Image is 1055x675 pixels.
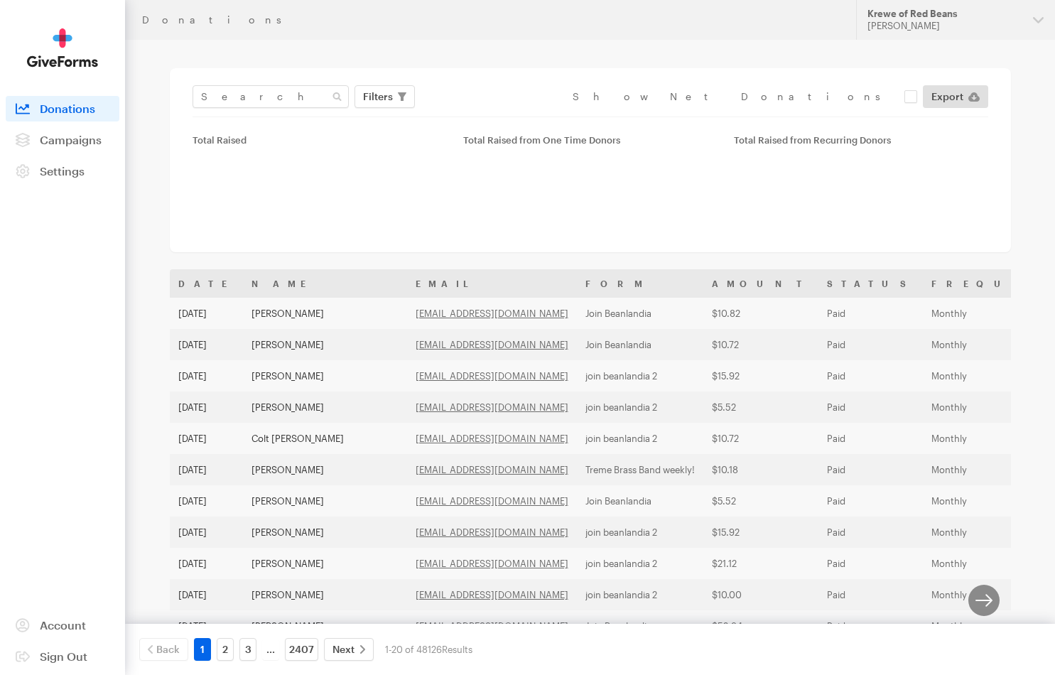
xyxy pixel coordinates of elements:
a: 2 [217,638,234,661]
td: [PERSON_NAME] [243,517,407,548]
td: [PERSON_NAME] [243,610,407,642]
td: Paid [818,485,923,517]
td: $10.72 [703,423,818,454]
td: [DATE] [170,454,243,485]
td: join beanlandia 2 [577,360,703,391]
td: $10.18 [703,454,818,485]
td: Paid [818,454,923,485]
td: [DATE] [170,517,243,548]
th: Date [170,269,243,298]
a: Donations [6,96,119,121]
td: [DATE] [170,391,243,423]
td: $15.92 [703,517,818,548]
div: Total Raised from One Time Donors [463,134,717,146]
td: join beanlandia 2 [577,517,703,548]
div: Total Raised from Recurring Donors [734,134,988,146]
a: Export [923,85,988,108]
img: GiveForms [27,28,98,67]
a: Account [6,612,119,638]
td: $21.12 [703,548,818,579]
span: Results [442,644,472,655]
td: Paid [818,360,923,391]
td: Colt [PERSON_NAME] [243,423,407,454]
td: [PERSON_NAME] [243,454,407,485]
th: Amount [703,269,818,298]
a: Next [324,638,374,661]
td: Join Beanlandia [577,610,703,642]
td: $5.52 [703,485,818,517]
td: join beanlandia 2 [577,423,703,454]
td: [DATE] [170,485,243,517]
a: Settings [6,158,119,184]
td: [DATE] [170,360,243,391]
a: [EMAIL_ADDRESS][DOMAIN_NAME] [416,370,568,382]
th: Email [407,269,577,298]
span: Export [931,88,963,105]
div: Krewe of Red Beans [867,8,1022,20]
a: [EMAIL_ADDRESS][DOMAIN_NAME] [416,620,568,632]
td: Paid [818,548,923,579]
td: [PERSON_NAME] [243,391,407,423]
td: Paid [818,423,923,454]
td: join beanlandia 2 [577,391,703,423]
td: $5.52 [703,391,818,423]
td: [DATE] [170,610,243,642]
th: Form [577,269,703,298]
span: Next [332,641,355,658]
td: Paid [818,298,923,329]
a: [EMAIL_ADDRESS][DOMAIN_NAME] [416,401,568,413]
td: Join Beanlandia [577,329,703,360]
td: Treme Brass Band weekly! [577,454,703,485]
td: $10.82 [703,298,818,329]
td: join beanlandia 2 [577,579,703,610]
td: Paid [818,610,923,642]
td: $10.00 [703,579,818,610]
td: Paid [818,391,923,423]
td: [PERSON_NAME] [243,579,407,610]
a: 3 [239,638,256,661]
td: [DATE] [170,329,243,360]
span: Donations [40,102,95,115]
a: [EMAIL_ADDRESS][DOMAIN_NAME] [416,495,568,507]
a: [EMAIL_ADDRESS][DOMAIN_NAME] [416,464,568,475]
div: Total Raised [193,134,446,146]
a: [EMAIL_ADDRESS][DOMAIN_NAME] [416,308,568,319]
td: [DATE] [170,423,243,454]
td: join beanlandia 2 [577,548,703,579]
input: Search Name & Email [193,85,349,108]
td: [PERSON_NAME] [243,485,407,517]
a: [EMAIL_ADDRESS][DOMAIN_NAME] [416,339,568,350]
td: Join Beanlandia [577,485,703,517]
span: Account [40,618,86,632]
td: $52.84 [703,610,818,642]
td: Paid [818,329,923,360]
td: [PERSON_NAME] [243,548,407,579]
a: Campaigns [6,127,119,153]
td: [DATE] [170,579,243,610]
td: $10.72 [703,329,818,360]
div: 1-20 of 48126 [385,638,472,661]
td: $15.92 [703,360,818,391]
a: Sign Out [6,644,119,669]
td: [PERSON_NAME] [243,298,407,329]
td: Join Beanlandia [577,298,703,329]
td: [PERSON_NAME] [243,329,407,360]
a: 2407 [285,638,318,661]
a: [EMAIL_ADDRESS][DOMAIN_NAME] [416,433,568,444]
div: [PERSON_NAME] [867,20,1022,32]
a: [EMAIL_ADDRESS][DOMAIN_NAME] [416,526,568,538]
td: Paid [818,579,923,610]
span: Campaigns [40,133,102,146]
a: [EMAIL_ADDRESS][DOMAIN_NAME] [416,589,568,600]
button: Filters [355,85,415,108]
td: Paid [818,517,923,548]
td: [DATE] [170,298,243,329]
span: Settings [40,164,85,178]
span: Sign Out [40,649,87,663]
th: Name [243,269,407,298]
span: Filters [363,88,393,105]
td: [PERSON_NAME] [243,360,407,391]
th: Status [818,269,923,298]
td: [DATE] [170,548,243,579]
a: [EMAIL_ADDRESS][DOMAIN_NAME] [416,558,568,569]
